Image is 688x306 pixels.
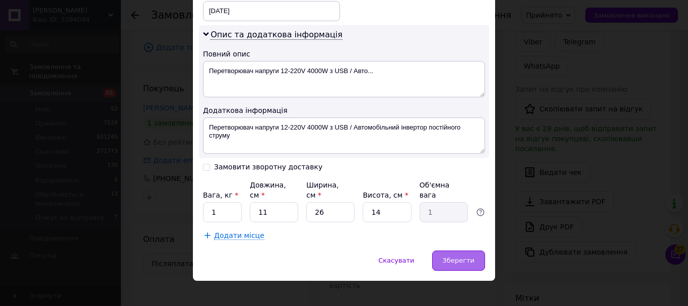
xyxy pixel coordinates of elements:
span: Опис та додаткова інформація [211,30,342,40]
label: Висота, см [363,191,408,199]
div: Повний опис [203,49,485,59]
span: Додати місце [214,231,264,240]
div: Замовити зворотну доставку [214,163,322,171]
label: Ширина, см [306,181,338,199]
div: Об'ємна вага [420,180,468,200]
label: Вага, кг [203,191,238,199]
span: Скасувати [378,257,414,264]
div: Додаткова інформація [203,105,485,115]
textarea: Перетворювач напруги 12-220V 4000W з USB / Авто... [203,61,485,97]
label: Довжина, см [250,181,286,199]
span: Зберегти [443,257,474,264]
textarea: Перетворювач напруги 12-220V 4000W з USB / Автомобільний інвертор постійного струму [203,117,485,154]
